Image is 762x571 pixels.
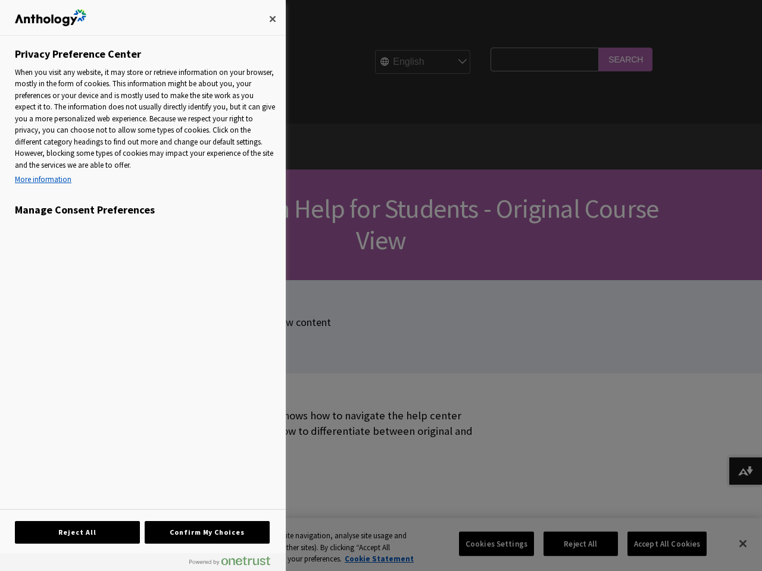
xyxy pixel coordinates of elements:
img: Company Logo [15,10,86,26]
a: Powered by OneTrust Opens in a new Tab [189,556,280,571]
button: Reject All [15,521,140,544]
a: More information about your privacy, opens in a new tab [15,174,276,186]
button: Close [260,6,286,32]
h2: Privacy Preference Center [15,48,141,61]
div: When you visit any website, it may store or retrieve information on your browser, mostly in the f... [15,67,276,189]
div: Company Logo [15,6,86,30]
img: Powered by OneTrust Opens in a new Tab [189,556,270,566]
button: Confirm My Choices [145,521,270,544]
h3: Manage Consent Preferences [15,203,276,222]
